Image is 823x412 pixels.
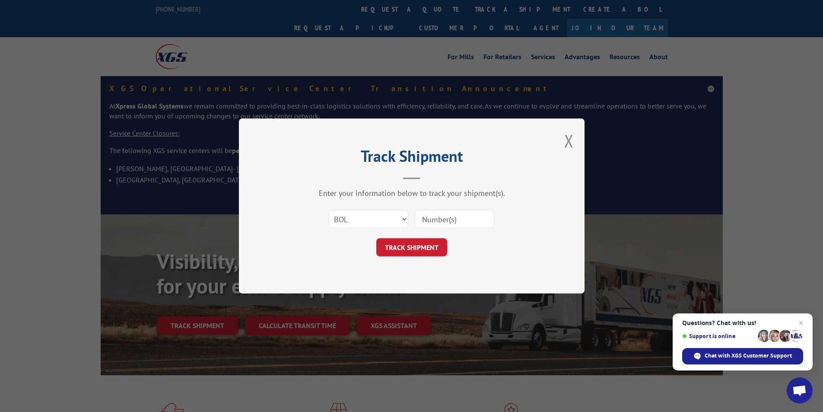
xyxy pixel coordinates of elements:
span: Questions? Chat with us! [682,319,803,326]
span: Chat with XGS Customer Support [682,348,803,364]
span: Chat with XGS Customer Support [705,352,792,360]
a: Open chat [787,377,813,403]
span: Support is online [682,333,755,339]
button: TRACK SHIPMENT [376,238,447,256]
button: Close modal [564,129,574,152]
h2: Track Shipment [282,150,541,166]
input: Number(s) [415,210,494,228]
div: Enter your information below to track your shipment(s). [282,188,541,198]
